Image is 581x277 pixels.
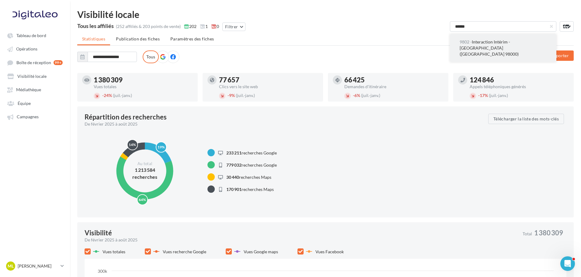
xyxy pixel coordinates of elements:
a: Boîte de réception 99+ [4,57,66,68]
span: Opérations [16,47,37,52]
span: 170 901 [226,187,242,192]
div: De février 2025 à août 2025 [85,121,483,127]
div: Visibilité [85,230,112,236]
span: 24% [102,93,112,98]
div: De février 2025 à août 2025 [85,237,518,243]
span: Publication des fiches [116,36,160,41]
span: (juil.-janv.) [113,93,132,98]
span: 17% [478,93,488,98]
span: Interaction Intérim - [GEOGRAPHIC_DATA] ([GEOGRAPHIC_DATA] 98000) [460,39,519,57]
div: Vues totales [94,85,193,89]
span: 1 [200,23,208,29]
span: Total [523,232,532,236]
div: Clics vers le site web [219,85,318,89]
span: - [228,93,229,98]
span: (juil.-janv.) [236,93,255,98]
p: [PERSON_NAME] [18,263,58,269]
span: Paramètres des fiches [170,36,214,41]
span: Boîte de réception [16,60,51,65]
button: Télécharger la liste des mots-clés [488,114,564,124]
button: 9802 -Interaction Intérim - [GEOGRAPHIC_DATA] ([GEOGRAPHIC_DATA] 98000) [450,34,556,62]
a: Tableau de bord [4,30,66,41]
span: 1 380 309 [534,230,563,236]
span: Vues recherche Google [163,249,206,254]
div: 66 425 [344,77,444,83]
span: Campagnes [17,114,39,119]
a: Campagnes [4,111,66,122]
span: Vues Google maps [244,249,278,254]
div: Répartition des recherches [85,114,167,120]
div: 1 380 309 [94,77,193,83]
div: (252 affiliés & 203 points de vente) [116,23,181,29]
iframe: Intercom live chat [560,256,575,271]
div: Visibilité locale [77,10,574,19]
span: (juil.-janv.) [489,93,508,98]
span: - [102,93,104,98]
span: Tableau de bord [16,33,46,38]
label: Tous [143,50,159,63]
span: recherches Maps [226,175,271,180]
span: 9802 - [460,39,472,44]
div: 124 846 [470,77,569,83]
span: 233 211 [226,150,242,155]
a: Visibilité locale [4,71,66,81]
span: recherches Google [226,150,277,155]
text: 300k [98,268,107,274]
button: Exporter [546,50,574,61]
span: 9% [228,93,235,98]
a: Médiathèque [4,84,66,95]
div: Demandes d'itinéraire [344,85,444,89]
a: ML [PERSON_NAME] [5,260,65,272]
span: ML [8,263,14,269]
div: 77 657 [219,77,318,83]
span: 0 [211,23,219,29]
div: Tous les affiliés [77,23,114,29]
span: - [353,93,354,98]
div: 99+ [54,60,63,65]
span: 202 [184,23,197,29]
span: Médiathèque [16,87,41,92]
span: 30 440 [226,175,239,180]
span: Visibilité locale [17,74,47,79]
span: Vues totales [103,249,125,254]
span: 6% [353,93,360,98]
a: Équipe [4,98,66,109]
span: Équipe [18,101,31,106]
div: Appels téléphoniques générés [470,85,569,89]
button: Filtrer [222,23,245,31]
span: recherches Google [226,162,277,168]
span: 779 032 [226,162,242,168]
span: - [478,93,480,98]
span: recherches Maps [226,187,274,192]
a: Opérations [4,43,66,54]
span: Vues Facebook [315,249,344,254]
span: (juil.-janv.) [361,93,380,98]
